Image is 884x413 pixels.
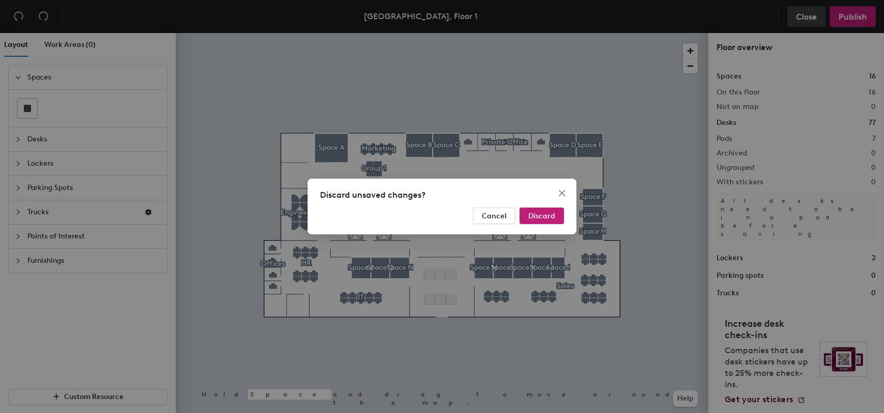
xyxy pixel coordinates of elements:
span: close [558,189,566,197]
span: Close [554,189,570,197]
span: Cancel [482,212,507,220]
button: Close [554,185,570,201]
button: Cancel [473,208,515,224]
button: Discard [520,208,564,224]
span: Discard [528,212,555,220]
div: Discard unsaved changes? [320,189,564,201]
